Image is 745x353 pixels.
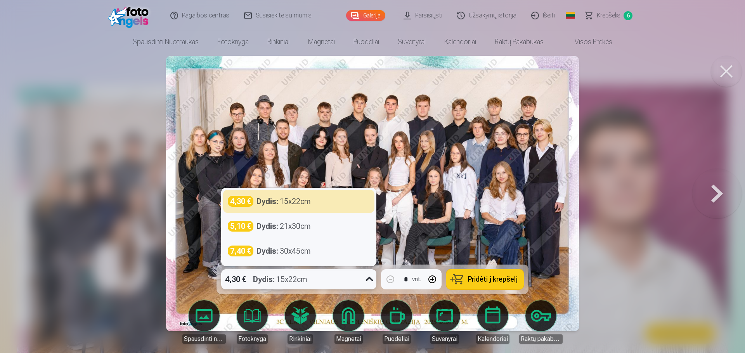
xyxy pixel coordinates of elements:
[237,334,268,344] div: Fotoknyga
[258,31,299,53] a: Rinkiniai
[446,269,524,289] button: Pridėti į krepšelį
[471,300,515,344] a: Kalendoriai
[519,300,563,344] a: Raktų pakabukas
[256,196,278,207] strong: Dydis :
[327,300,370,344] a: Magnetai
[435,31,485,53] a: Kalendoriai
[256,221,311,232] div: 21x30cm
[228,196,253,207] div: 4,30 €
[108,3,152,28] img: /fa2
[253,269,307,289] div: 15x22cm
[383,334,411,344] div: Puodeliai
[123,31,208,53] a: Spausdinti nuotraukas
[553,31,622,53] a: Visos prekės
[346,10,385,21] a: Galerija
[423,300,466,344] a: Suvenyrai
[624,11,632,20] span: 6
[344,31,388,53] a: Puodeliai
[375,300,418,344] a: Puodeliai
[279,300,322,344] a: Rinkiniai
[485,31,553,53] a: Raktų pakabukas
[288,334,313,344] div: Rinkiniai
[182,334,226,344] div: Spausdinti nuotraukas
[228,246,253,256] div: 7,40 €
[256,221,278,232] strong: Dydis :
[597,11,620,20] span: Krepšelis
[334,334,363,344] div: Magnetai
[228,221,253,232] div: 5,10 €
[230,300,274,344] a: Fotoknyga
[519,334,563,344] div: Raktų pakabukas
[221,269,250,289] div: 4,30 €
[256,246,311,256] div: 30x45cm
[388,31,435,53] a: Suvenyrai
[182,300,226,344] a: Spausdinti nuotraukas
[476,334,509,344] div: Kalendoriai
[208,31,258,53] a: Fotoknyga
[299,31,344,53] a: Magnetai
[253,274,275,285] strong: Dydis :
[256,196,311,207] div: 15x22cm
[468,276,518,283] span: Pridėti į krepšelį
[430,334,459,344] div: Suvenyrai
[412,275,421,284] div: vnt.
[256,246,278,256] strong: Dydis :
